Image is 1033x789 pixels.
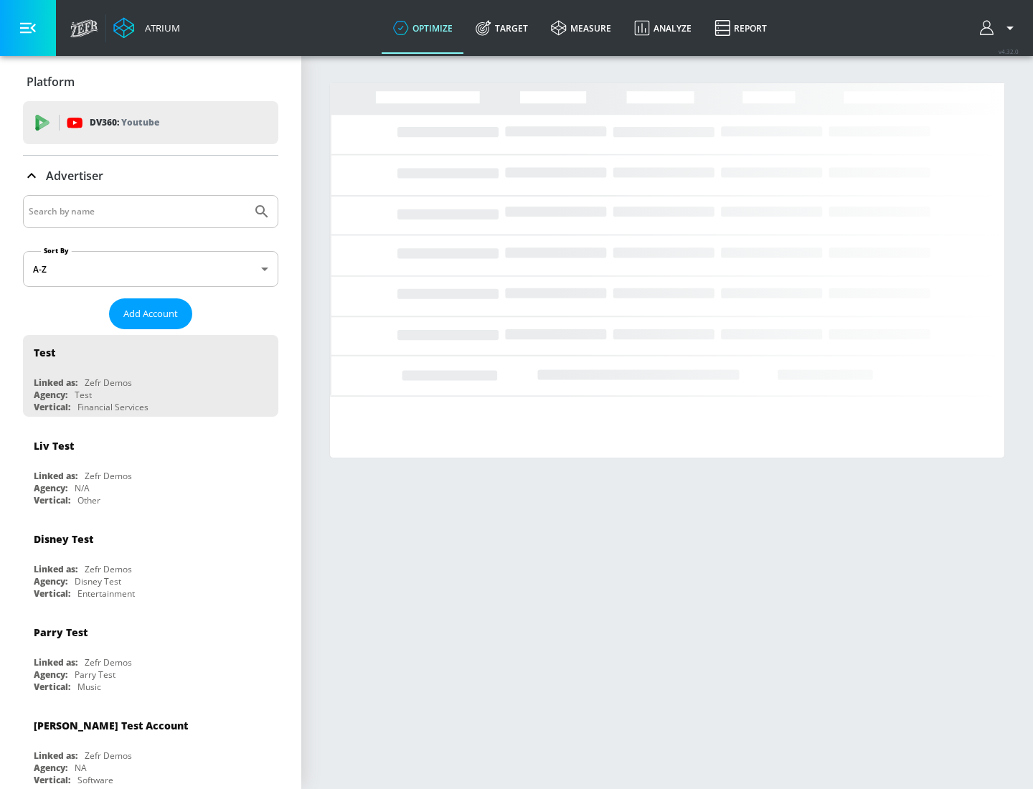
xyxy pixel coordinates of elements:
[85,563,132,575] div: Zefr Demos
[23,521,278,603] div: Disney TestLinked as:Zefr DemosAgency:Disney TestVertical:Entertainment
[85,656,132,668] div: Zefr Demos
[23,101,278,144] div: DV360: Youtube
[77,587,135,600] div: Entertainment
[34,346,55,359] div: Test
[27,74,75,90] p: Platform
[623,2,703,54] a: Analyze
[90,115,159,131] p: DV360:
[23,62,278,102] div: Platform
[77,494,100,506] div: Other
[34,575,67,587] div: Agency:
[23,615,278,696] div: Parry TestLinked as:Zefr DemosAgency:Parry TestVertical:Music
[34,494,70,506] div: Vertical:
[34,762,67,774] div: Agency:
[113,17,180,39] a: Atrium
[75,762,87,774] div: NA
[34,719,188,732] div: [PERSON_NAME] Test Account
[539,2,623,54] a: measure
[23,335,278,417] div: TestLinked as:Zefr DemosAgency:TestVertical:Financial Services
[34,439,74,453] div: Liv Test
[75,575,121,587] div: Disney Test
[109,298,192,329] button: Add Account
[77,401,148,413] div: Financial Services
[34,668,67,681] div: Agency:
[703,2,778,54] a: Report
[23,251,278,287] div: A-Z
[34,482,67,494] div: Agency:
[85,377,132,389] div: Zefr Demos
[34,774,70,786] div: Vertical:
[75,482,90,494] div: N/A
[23,428,278,510] div: Liv TestLinked as:Zefr DemosAgency:N/AVertical:Other
[34,563,77,575] div: Linked as:
[77,774,113,786] div: Software
[139,22,180,34] div: Atrium
[382,2,464,54] a: optimize
[85,750,132,762] div: Zefr Demos
[34,532,93,546] div: Disney Test
[123,306,178,322] span: Add Account
[34,401,70,413] div: Vertical:
[34,377,77,389] div: Linked as:
[464,2,539,54] a: Target
[41,246,72,255] label: Sort By
[34,750,77,762] div: Linked as:
[75,668,115,681] div: Parry Test
[46,168,103,184] p: Advertiser
[77,681,101,693] div: Music
[23,156,278,196] div: Advertiser
[34,389,67,401] div: Agency:
[34,681,70,693] div: Vertical:
[999,47,1019,55] span: v 4.32.0
[85,470,132,482] div: Zefr Demos
[29,202,246,221] input: Search by name
[34,625,88,639] div: Parry Test
[75,389,92,401] div: Test
[34,656,77,668] div: Linked as:
[34,587,70,600] div: Vertical:
[121,115,159,130] p: Youtube
[34,470,77,482] div: Linked as:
